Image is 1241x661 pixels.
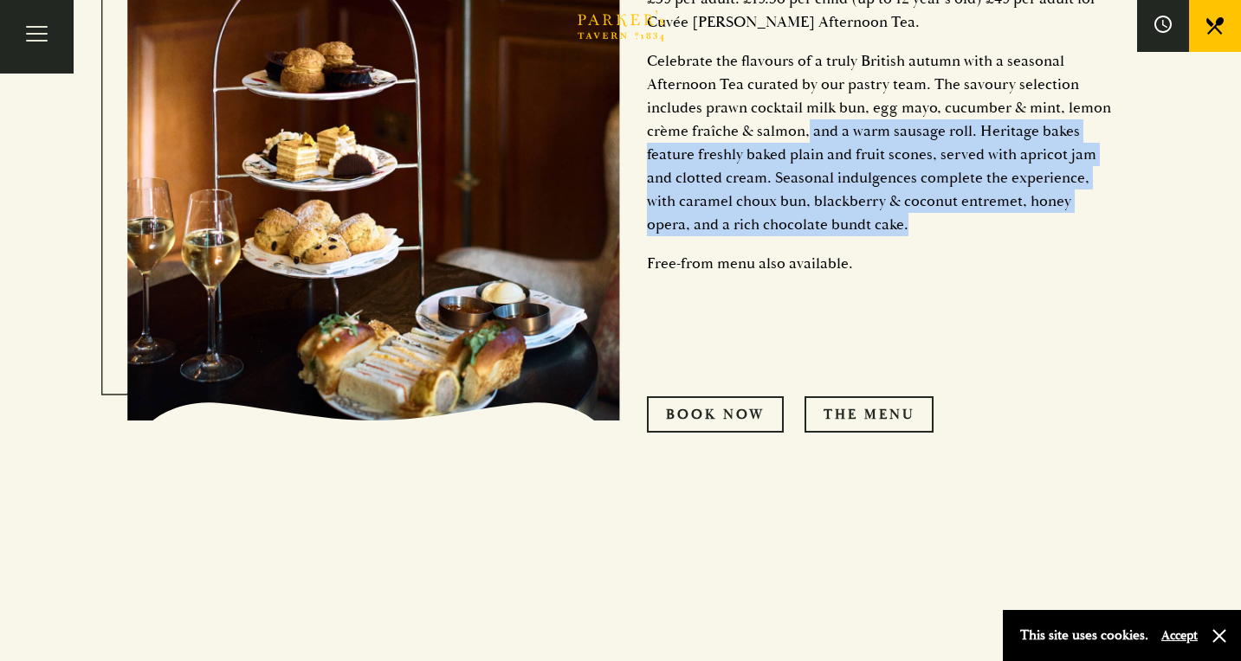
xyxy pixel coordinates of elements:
[805,396,934,433] a: THE MENU
[647,396,784,433] a: Book now
[1020,623,1148,648] p: This site uses cookies.
[647,252,1115,275] p: Free-from menu also available.
[1161,627,1198,644] button: Accept
[1211,627,1228,645] button: Close and accept
[647,49,1115,236] p: Celebrate the flavours of a truly British autumn with a seasonal Afternoon Tea curated by our pas...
